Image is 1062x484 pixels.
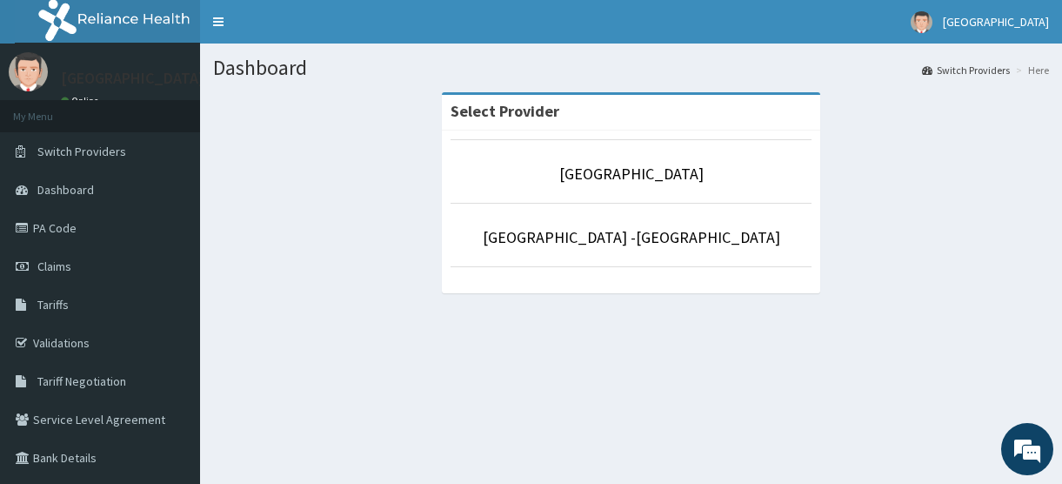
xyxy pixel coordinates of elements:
span: Claims [37,259,71,274]
strong: Select Provider [451,101,559,121]
a: Switch Providers [922,63,1010,77]
span: Dashboard [37,182,94,198]
a: [GEOGRAPHIC_DATA] [559,164,704,184]
span: Tariffs [37,297,69,313]
a: Online [61,95,103,107]
h1: Dashboard [213,57,1049,79]
span: Switch Providers [37,144,126,159]
span: Tariff Negotiation [37,373,126,389]
a: [GEOGRAPHIC_DATA] -[GEOGRAPHIC_DATA] [483,227,780,247]
p: [GEOGRAPHIC_DATA] [61,71,204,86]
img: User Image [911,11,932,33]
li: Here [1012,63,1049,77]
span: [GEOGRAPHIC_DATA] [943,14,1049,30]
img: User Image [9,52,48,91]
